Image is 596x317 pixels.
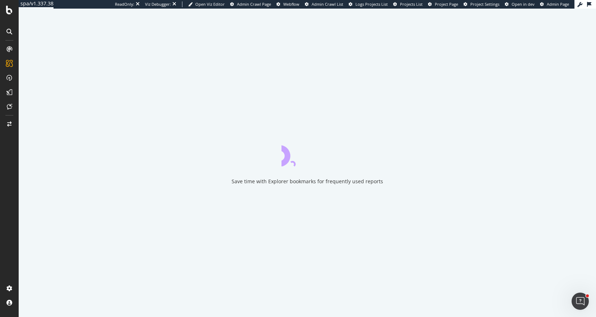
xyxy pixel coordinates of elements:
[470,1,499,7] span: Project Settings
[349,1,388,7] a: Logs Projects List
[115,1,134,7] div: ReadOnly:
[230,1,271,7] a: Admin Crawl Page
[305,1,343,7] a: Admin Crawl List
[145,1,171,7] div: Viz Debugger:
[281,141,333,166] div: animation
[572,293,589,310] iframe: Intercom live chat
[237,1,271,7] span: Admin Crawl Page
[540,1,569,7] a: Admin Page
[195,1,225,7] span: Open Viz Editor
[393,1,423,7] a: Projects List
[512,1,535,7] span: Open in dev
[400,1,423,7] span: Projects List
[276,1,299,7] a: Webflow
[428,1,458,7] a: Project Page
[283,1,299,7] span: Webflow
[355,1,388,7] span: Logs Projects List
[188,1,225,7] a: Open Viz Editor
[505,1,535,7] a: Open in dev
[435,1,458,7] span: Project Page
[312,1,343,7] span: Admin Crawl List
[232,178,383,185] div: Save time with Explorer bookmarks for frequently used reports
[464,1,499,7] a: Project Settings
[547,1,569,7] span: Admin Page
